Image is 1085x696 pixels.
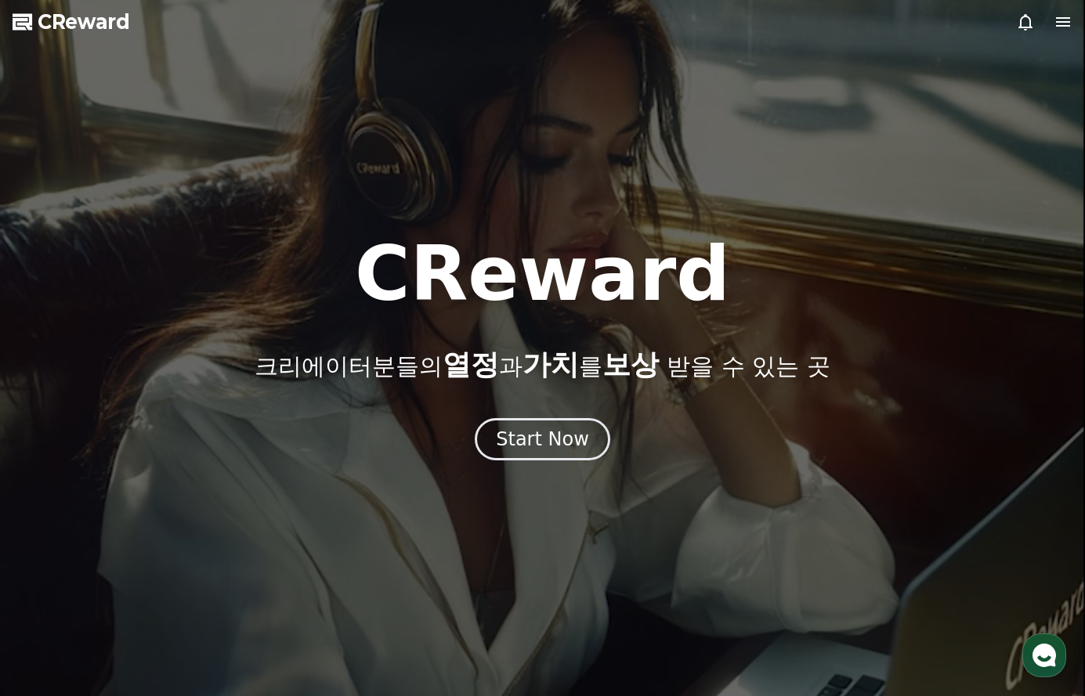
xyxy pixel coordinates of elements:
span: 가치 [523,348,579,380]
p: 크리에이터분들의 과 를 받을 수 있는 곳 [255,349,830,380]
h1: CReward [355,236,730,312]
a: CReward [13,9,130,34]
span: 보상 [602,348,659,380]
div: Start Now [496,427,589,452]
span: CReward [38,9,130,34]
button: Start Now [475,418,610,460]
span: 열정 [443,348,499,380]
a: Start Now [475,434,610,449]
